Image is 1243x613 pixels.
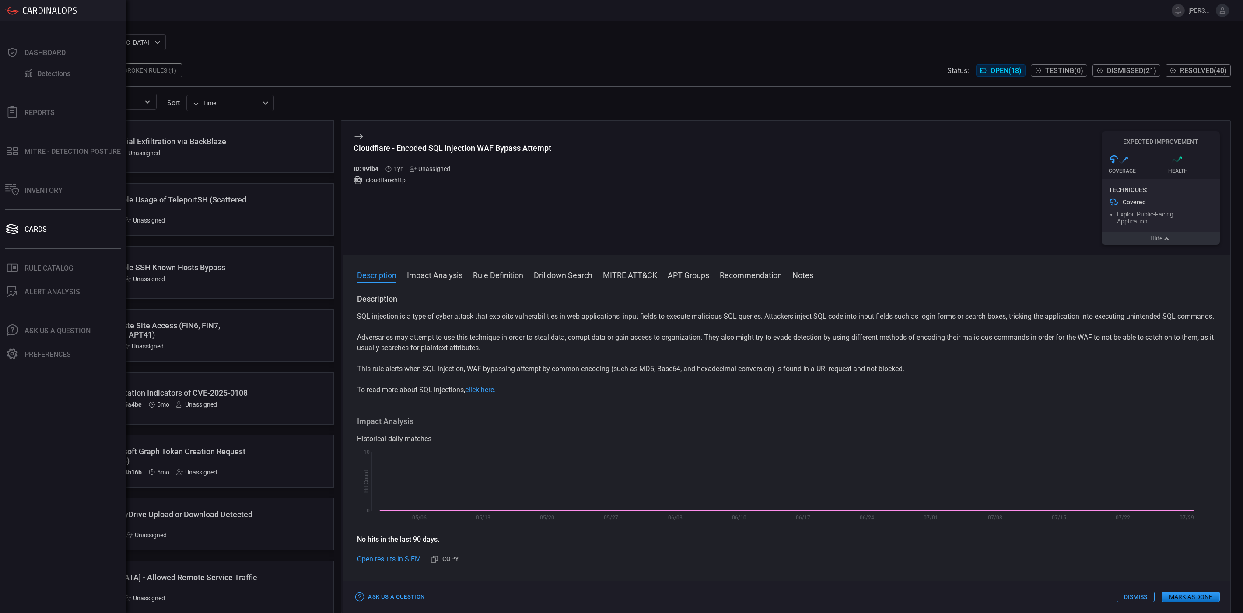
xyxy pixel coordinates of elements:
text: 06/24 [860,515,874,521]
span: Dismissed ( 21 ) [1107,66,1156,75]
text: 07/01 [924,515,938,521]
text: 10 [364,449,370,455]
div: Detections [37,70,70,78]
div: Broken Rules (1) [118,63,182,77]
h5: Expected Improvement [1102,138,1220,145]
button: Recommendation [720,269,782,280]
div: Dashboard [25,49,66,57]
div: Palo Alto - CreepyDrive Upload or Download Detected (POLONIUM) [65,510,270,528]
div: Zscaler - Raw Paste Site Access (FIN6, FIN7, Rocke, APT41) [65,321,270,339]
div: Covered [1109,197,1213,207]
label: sort [167,99,180,107]
h5: ID: 5a4be [116,401,142,408]
button: Hide [1102,232,1220,245]
text: 07/08 [988,515,1002,521]
div: Windows - Potential Exfiltration via BackBlaze [65,137,270,146]
div: Cloudflare - Encoded SQL Injection WAF Bypass Attempt [354,143,551,153]
h3: Description [357,294,1216,304]
text: 05/06 [412,515,427,521]
h5: ID: 4b16b [116,469,142,476]
div: ALERT ANALYSIS [25,288,80,296]
button: APT Groups [668,269,709,280]
div: Cards [25,225,47,233]
div: cloudflare:http [354,176,551,185]
span: Apr 15, 2025 7:04 AM [157,401,169,408]
div: Windows - Possible SSH Known Hosts Bypass [65,263,270,272]
text: 06/03 [668,515,683,521]
div: Palo Alto - Exploitation Indicators of CVE-2025-0108 [65,388,270,397]
button: Drilldown Search [534,269,592,280]
button: MITRE ATT&CK [603,269,657,280]
div: Time [193,99,260,108]
div: Unassigned [124,217,165,224]
div: Techniques: [1109,186,1213,193]
div: Unassigned [126,532,167,539]
p: SQL injection is a type of cyber attack that exploits vulnerabilities in web applications' input ... [357,311,1216,322]
h3: Impact Analysis [357,416,1216,427]
button: Resolved(40) [1166,64,1231,77]
span: Apr 15, 2025 7:03 AM [157,469,169,476]
text: 06/10 [732,515,746,521]
div: Preferences [25,350,71,359]
p: This rule alerts when SQL injection, WAF bypassing attempt by common encoding (such as MD5, Base6... [357,364,1216,374]
span: Open ( 18 ) [991,66,1022,75]
text: 07/15 [1052,515,1066,521]
div: Windows - Possible Usage of TeleportSH (Scattered Spider) [65,195,270,213]
text: 05/27 [604,515,619,521]
div: Unassigned [124,595,165,602]
div: Palo Alto - Microsoft Graph Token Creation Request Detected (APT 28) [65,447,270,465]
h5: ID: 99fb4 [354,165,378,172]
a: click here. [465,386,496,394]
span: Exploit Public-Facing Application [1117,211,1173,225]
div: Unassigned [119,150,160,157]
text: 05/13 [476,515,490,521]
button: Impact Analysis [407,269,462,280]
div: Unassigned [124,275,165,282]
text: 05/20 [540,515,554,521]
p: To read more about SQL injections, [357,385,1216,395]
div: Unassigned [176,469,217,476]
div: Unassigned [123,343,164,350]
div: Coverage [1109,168,1161,174]
span: Status: [947,66,969,75]
div: Health [1168,168,1220,174]
button: Testing(0) [1031,64,1087,77]
div: Unassigned [176,401,217,408]
button: Rule Definition [473,269,523,280]
button: Ask Us a Question [354,590,427,604]
span: Resolved ( 40 ) [1180,66,1227,75]
button: Notes [792,269,813,280]
div: Ask Us A Question [25,327,91,335]
button: Mark as Done [1162,592,1220,602]
div: Reports [25,108,55,117]
div: Rule Catalog [25,264,74,272]
strong: No hits in the last 90 days. [357,535,439,543]
text: 06/17 [796,515,810,521]
text: Hit Count [363,470,369,493]
div: Palo Alto - Allowed Remote Service Traffic From Remote IP [65,573,270,591]
div: Historical daily matches [357,434,1216,444]
p: Adversaries may attempt to use this technique in order to steal data, corrupt data or gain access... [357,332,1216,353]
div: Unassigned [410,165,450,172]
text: 0 [367,508,370,514]
span: [PERSON_NAME][EMAIL_ADDRESS][PERSON_NAME][DOMAIN_NAME] [1188,7,1212,14]
span: Jul 31, 2024 4:21 AM [394,165,403,172]
text: 07/29 [1180,515,1194,521]
button: Dismissed(21) [1092,64,1160,77]
button: Dismiss [1117,592,1155,602]
div: MITRE - Detection Posture [25,147,121,156]
text: 07/22 [1116,515,1130,521]
button: Description [357,269,396,280]
div: Inventory [25,186,63,195]
span: Testing ( 0 ) [1045,66,1083,75]
button: Open [141,96,154,108]
button: Copy [427,552,462,566]
a: Open results in SIEM [357,554,421,564]
button: Open(18) [976,64,1026,77]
